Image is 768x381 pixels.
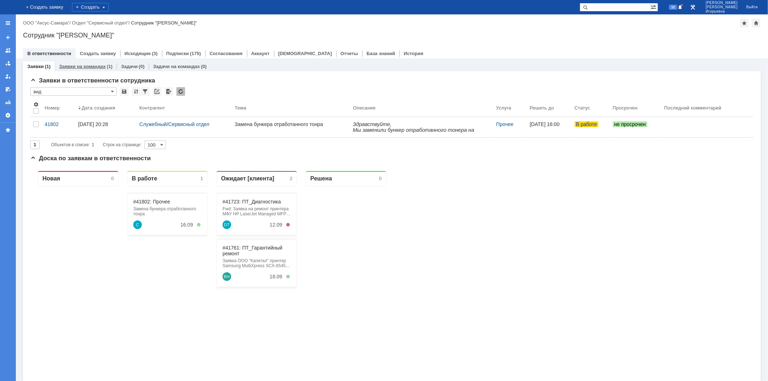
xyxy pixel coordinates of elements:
div: Просрочен [613,105,638,111]
span: Заявки в ответственности сотрудника [30,77,155,84]
div: (1) [45,64,50,69]
a: Заявки на командах [2,45,14,56]
a: Замена бункера отработанного тонра [232,117,350,137]
div: 5. Менее 100% [256,110,260,113]
a: не просрочен [610,117,661,137]
div: Замена бункера отработанного тонра [103,41,171,51]
div: Добавить в избранное [740,19,749,27]
a: Заявки на командах [59,64,105,69]
a: Прочее [496,121,513,127]
div: Ожидает [клиента] [191,10,244,17]
a: [DEMOGRAPHIC_DATA] [278,51,332,56]
div: Замена бункера отработанного тонра [235,121,347,127]
div: #41802: Прочее [103,34,171,40]
a: История [404,51,423,56]
div: Сохранить вид [120,87,129,96]
span: 98 [669,5,677,10]
div: Сотрудник "[PERSON_NAME]" [131,20,197,26]
div: (3) [152,51,158,56]
a: Создать заявку [2,32,14,43]
th: Дата создания [75,99,136,117]
div: Услуга [496,105,511,111]
div: Сотрудник "[PERSON_NAME]" [23,32,761,39]
div: Статус [575,105,590,111]
a: Служебный [103,55,112,64]
a: Отчеты [341,51,358,56]
a: Служебный [139,121,167,127]
th: Статус [572,99,610,117]
span: [PERSON_NAME] [706,1,738,5]
div: Номер [45,105,60,111]
a: Подписки [166,51,189,56]
div: Новая [12,10,30,17]
div: (0) [139,64,144,69]
div: Заявка ООО "Капитал" принтер Samsung MultiXpress SCX-6545N от 12.09.2025 [192,93,261,103]
div: #41723: ПТ_Диагностика [192,34,261,40]
a: #41723: ПТ_Диагностика [192,34,251,40]
div: 2 [260,11,262,16]
span: [PERSON_NAME] [706,5,738,9]
div: Контрагент [139,105,165,111]
a: 41802 [42,117,75,137]
a: #41802: Прочее [103,34,140,40]
div: / [139,121,229,127]
a: В ответственности [27,51,71,56]
span: [DATE] 16:00 [530,121,560,127]
span: Настройки [33,102,39,107]
i: Строк на странице: [51,140,142,149]
th: Тема [232,99,350,117]
div: / [23,20,72,26]
span: Игорьевна [706,9,738,14]
a: Сервисный отдел [168,121,210,127]
div: Последний комментарий [664,105,722,111]
a: Исходящие [125,51,151,56]
div: 1 [170,11,173,16]
div: 0. Просрочен [256,58,260,62]
a: В работе [572,117,610,137]
a: Заявки [27,64,44,69]
a: Настройки [2,109,14,121]
th: Контрагент [136,99,232,117]
span: не просрочен [613,121,647,127]
div: 0 [349,11,351,16]
div: 41802 [45,121,72,127]
span: Доска по заявкам в ответственности [30,155,151,162]
div: Экспорт списка [165,87,173,96]
div: 5. Менее 100% [167,58,170,62]
div: [DATE] 20:28 [78,121,108,127]
th: Услуга [493,99,527,117]
a: Перейти в интерфейс администратора [688,3,697,12]
a: [DATE] 20:28 [75,117,136,137]
span: В работе [575,121,598,127]
a: Denis Timirgaliev [192,55,201,64]
div: Дата создания [82,105,115,111]
div: 18.09.2025 [239,109,252,115]
span: Расширенный поиск [651,3,658,10]
div: Решена [280,10,302,17]
div: В работе [102,10,127,17]
div: 1 [92,140,94,149]
a: Волоскова Наталья Владимировна [192,107,201,116]
div: #41761: ПТ_Гарантийный ремонт [192,80,261,91]
div: Обновлять список [176,87,185,96]
a: Согласования [210,51,243,56]
a: Задачи [121,64,138,69]
div: Fwd: Заявка на ремонт принтера МФУ HP LaserJet Managed MFP E62655dn [192,41,261,51]
div: (0) [201,64,207,69]
a: #41761: ПТ_Гарантийный ремонт [192,80,252,91]
a: Задачи на командах [153,64,200,69]
a: Аккаунт [251,51,270,56]
a: Отдел "Сервисный отдел" [72,20,129,26]
a: Заявки в моей ответственности [2,58,14,69]
div: (1) [107,64,112,69]
a: Мои заявки [2,71,14,82]
a: Создать заявку [80,51,116,56]
div: / [72,20,131,26]
div: Тема [235,105,246,111]
a: Отчеты [2,97,14,108]
div: Сортировка... [132,87,140,96]
div: Описание [353,105,376,111]
div: 12.09.2025 [239,57,252,63]
th: Номер [42,99,75,117]
a: ООО "Аксус-Самара" [23,20,69,26]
